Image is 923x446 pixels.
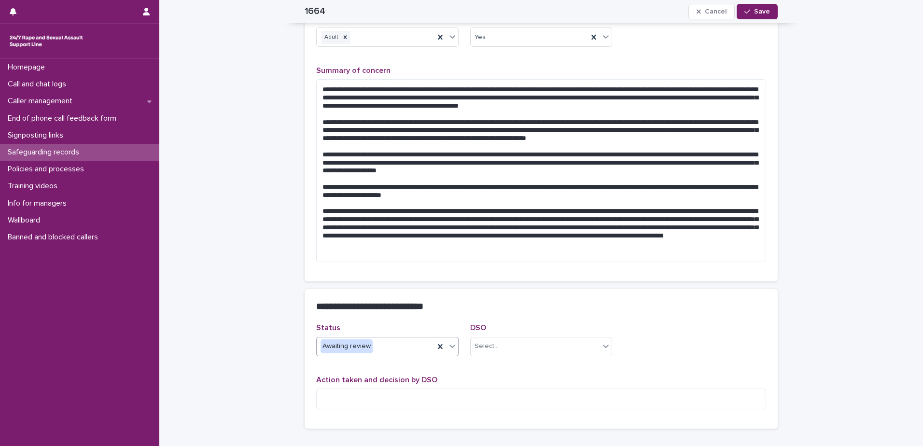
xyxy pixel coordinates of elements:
[475,341,499,351] div: Select...
[470,324,486,332] span: DSO
[316,376,437,384] span: Action taken and decision by DSO
[4,63,53,72] p: Homepage
[754,8,770,15] span: Save
[322,31,340,44] div: Adult
[4,97,80,106] p: Caller management
[4,199,74,208] p: Info for managers
[737,4,778,19] button: Save
[4,80,74,89] p: Call and chat logs
[316,67,391,74] span: Summary of concern
[4,216,48,225] p: Wallboard
[8,31,85,51] img: rhQMoQhaT3yELyF149Cw
[4,131,71,140] p: Signposting links
[4,233,106,242] p: Banned and blocked callers
[4,114,124,123] p: End of phone call feedback form
[688,4,735,19] button: Cancel
[705,8,727,15] span: Cancel
[4,181,65,191] p: Training videos
[4,165,92,174] p: Policies and processes
[305,6,325,17] h2: 1664
[316,324,340,332] span: Status
[475,32,486,42] span: Yes
[4,148,87,157] p: Safeguarding records
[321,339,373,353] div: Awaiting review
